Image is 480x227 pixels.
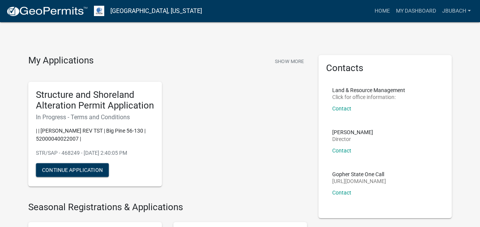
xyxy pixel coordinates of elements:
[36,127,154,143] p: | | [PERSON_NAME] REV TST | Big Pine 56-130 | 52000040022007 |
[36,163,109,177] button: Continue Application
[332,105,351,112] a: Contact
[28,55,94,66] h4: My Applications
[332,94,405,100] p: Click for office information:
[439,4,474,18] a: Jbubach
[28,202,307,213] h4: Seasonal Registrations & Applications
[332,178,386,184] p: [URL][DOMAIN_NAME]
[36,113,154,121] h6: In Progress - Terms and Conditions
[326,63,444,74] h5: Contacts
[36,89,154,112] h5: Structure and Shoreland Alteration Permit Application
[372,4,393,18] a: Home
[332,130,373,135] p: [PERSON_NAME]
[332,148,351,154] a: Contact
[332,190,351,196] a: Contact
[332,136,373,142] p: Director
[332,88,405,93] p: Land & Resource Management
[94,6,104,16] img: Otter Tail County, Minnesota
[36,149,154,157] p: STR/SAP - 468249 - [DATE] 2:40:05 PM
[393,4,439,18] a: My Dashboard
[332,172,386,177] p: Gopher State One Call
[272,55,307,68] button: Show More
[110,5,202,18] a: [GEOGRAPHIC_DATA], [US_STATE]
